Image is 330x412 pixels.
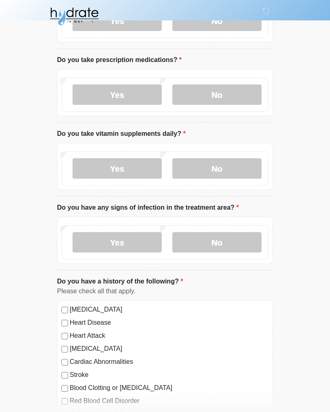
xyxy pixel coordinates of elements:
input: Stroke [62,372,68,379]
label: [MEDICAL_DATA] [70,305,268,315]
input: Blood Clotting or [MEDICAL_DATA] [62,385,68,392]
div: Please check all that apply. [57,286,273,296]
label: Yes [73,84,162,105]
label: No [172,158,262,179]
input: [MEDICAL_DATA] [62,346,68,352]
input: Cardiac Abnormalities [62,359,68,365]
label: Do you have any signs of infection in the treatment area? [57,203,239,213]
label: Red Blood Cell Disorder [70,396,268,406]
label: [MEDICAL_DATA] [70,344,268,354]
input: [MEDICAL_DATA] [62,307,68,313]
label: Yes [73,232,162,253]
label: Stroke [70,370,268,380]
label: No [172,232,262,253]
label: Do you take prescription medications? [57,55,182,65]
input: Red Blood Cell Disorder [62,398,68,405]
label: Heart Attack [70,331,268,341]
label: Blood Clotting or [MEDICAL_DATA] [70,383,268,393]
label: Do you have a history of the following? [57,277,183,286]
label: Yes [73,158,162,179]
label: Cardiac Abnormalities [70,357,268,367]
label: No [172,84,262,105]
label: Heart Disease [70,318,268,328]
input: Heart Disease [62,320,68,326]
input: Heart Attack [62,333,68,339]
img: Hydrate IV Bar - Fort Collins Logo [49,6,99,27]
label: Do you take vitamin supplements daily? [57,129,186,139]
